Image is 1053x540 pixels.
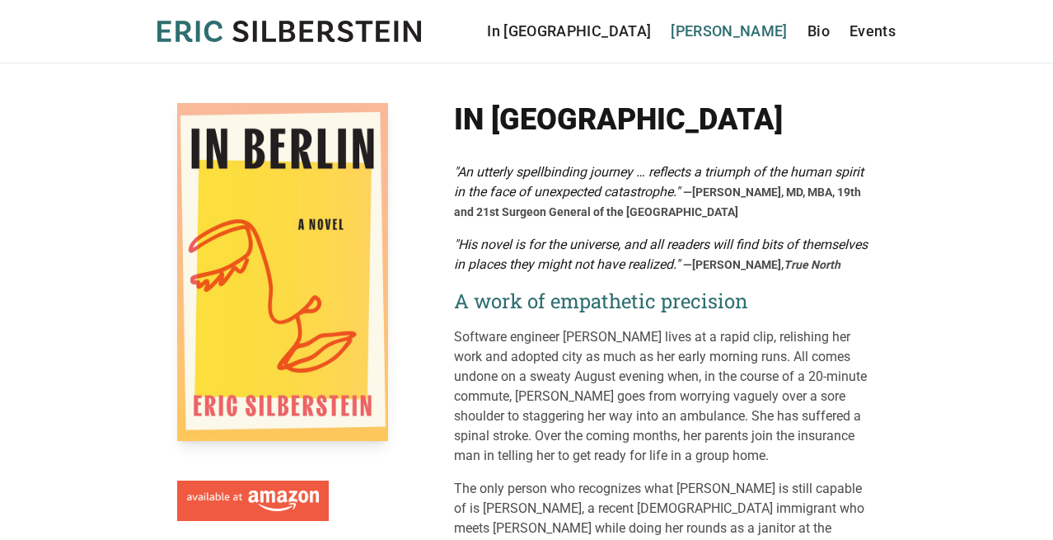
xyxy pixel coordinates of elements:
em: "An utterly spellbinding journey … reflects a triumph of the human spirit in the face of unexpect... [454,164,863,200]
em: True North [784,258,840,271]
h1: In [GEOGRAPHIC_DATA] [454,103,876,136]
p: Software engineer [PERSON_NAME] lives at a rapid clip, relishing her work and adopted city as muc... [454,327,876,466]
em: "His novel is for the universe, and all readers will find bits of themselves in places they might... [454,237,868,272]
span: —[PERSON_NAME], [683,258,840,271]
a: In [GEOGRAPHIC_DATA] [487,20,651,43]
h2: A work of empathetic precision [454,288,876,314]
img: Cover of In Berlin [177,103,388,441]
a: Events [849,20,896,43]
a: [PERSON_NAME] [671,20,788,43]
img: Available at Amazon [187,491,319,512]
a: Bio [807,20,830,43]
a: Available at Amazon [177,474,329,522]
